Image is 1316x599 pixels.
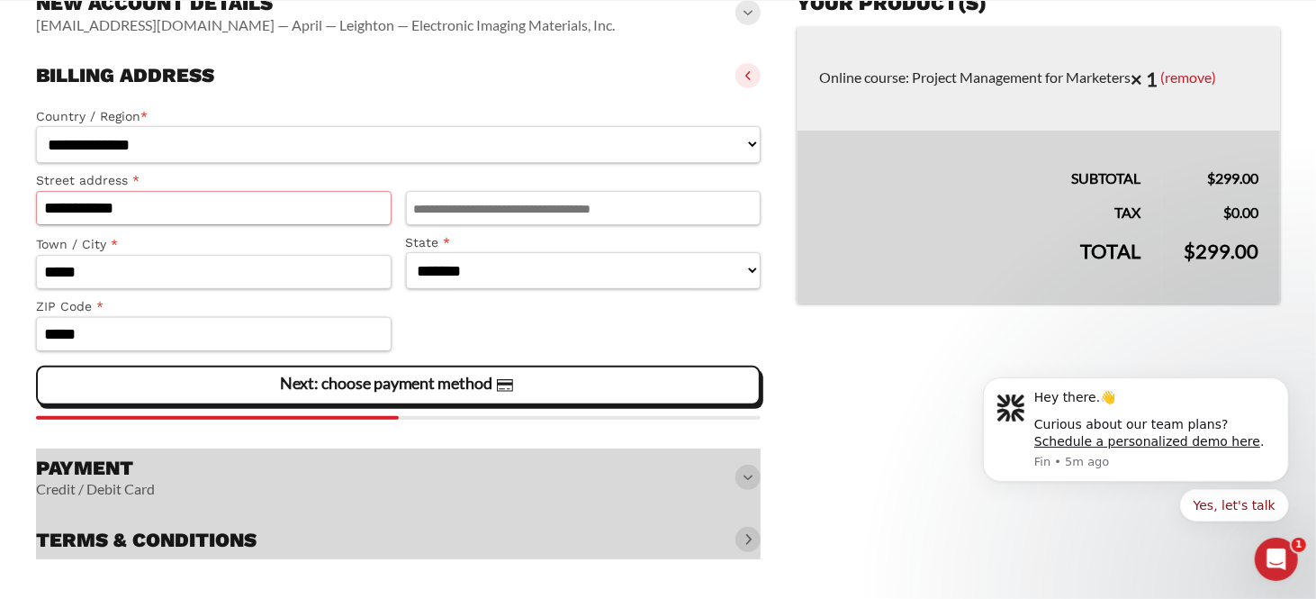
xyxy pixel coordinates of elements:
[1255,538,1298,581] iframe: Intercom live chat
[36,63,214,88] h3: Billing address
[36,170,392,191] label: Street address
[36,296,392,317] label: ZIP Code
[36,16,615,34] vaadin-horizontal-layout: [EMAIL_ADDRESS][DOMAIN_NAME] — April — Leighton — Electronic Imaging Materials, Inc.
[956,319,1316,550] iframe: Intercom notifications message
[36,366,761,405] vaadin-button: Next: choose payment method
[36,106,761,127] label: Country / Region
[36,234,392,255] label: Town / City
[1292,538,1306,552] span: 1
[406,232,762,253] label: State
